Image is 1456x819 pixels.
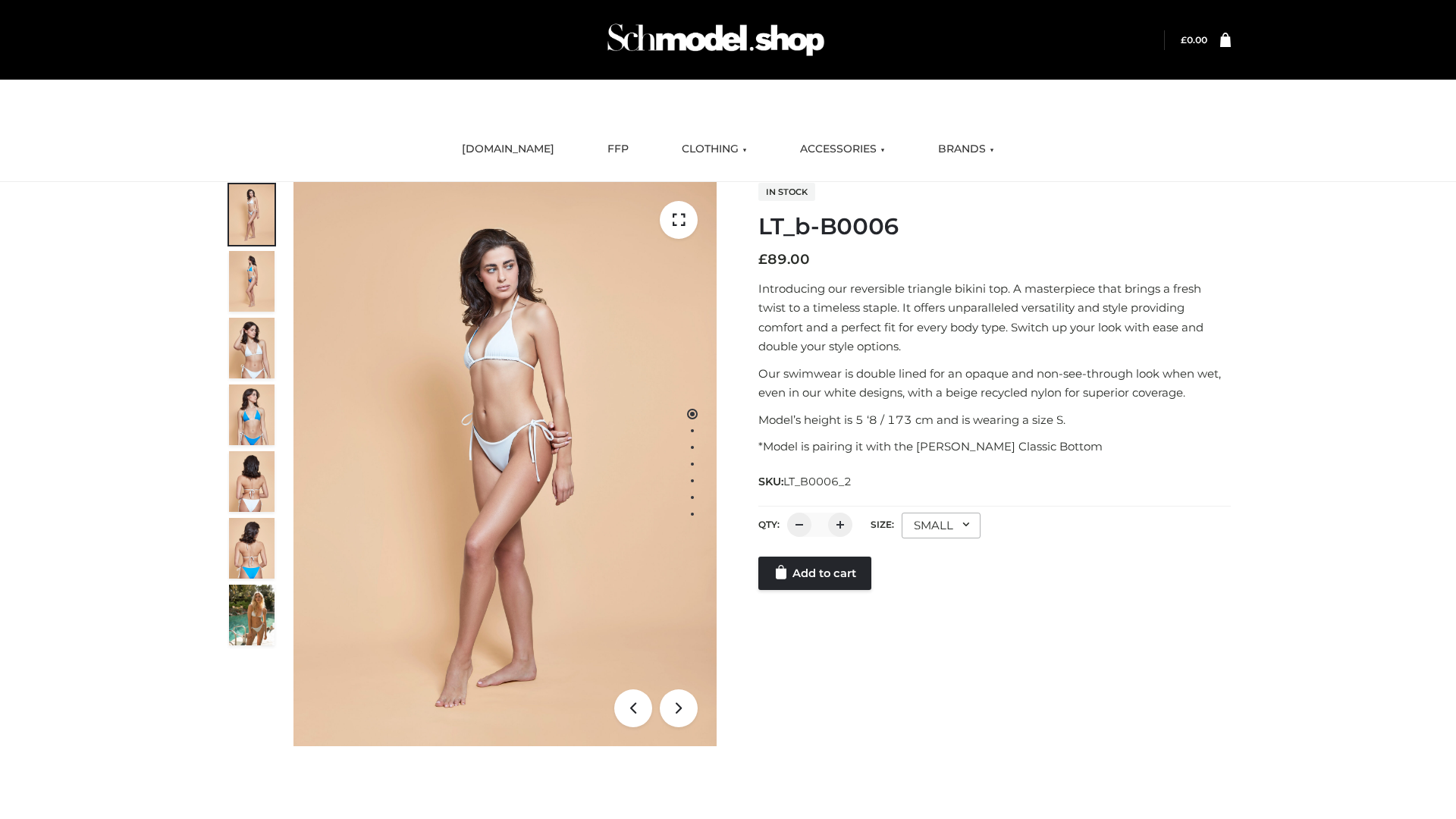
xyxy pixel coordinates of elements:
[871,519,894,530] label: Size:
[229,184,275,245] img: ArielClassicBikiniTop_CloudNine_AzureSky_OW114ECO_1-scaled.jpg
[758,410,1231,430] p: Model’s height is 5 ‘8 / 173 cm and is wearing a size S.
[758,183,815,201] span: In stock
[758,519,780,530] label: QTY:
[450,133,566,166] a: [DOMAIN_NAME]
[229,384,275,445] img: ArielClassicBikiniTop_CloudNine_AzureSky_OW114ECO_4-scaled.jpg
[758,472,853,491] span: SKU:
[758,437,1231,457] p: *Model is pairing it with the [PERSON_NAME] Classic Bottom
[758,364,1231,403] p: Our swimwear is double lined for an opaque and non-see-through look when wet, even in our white d...
[758,251,767,268] span: £
[670,133,758,166] a: CLOTHING
[758,213,1231,240] h1: LT_b-B0006
[789,133,896,166] a: ACCESSORIES
[1181,34,1207,45] bdi: 0.00
[1181,34,1187,45] span: £
[229,585,275,645] img: Arieltop_CloudNine_AzureSky2.jpg
[229,251,275,312] img: ArielClassicBikiniTop_CloudNine_AzureSky_OW114ECO_2-scaled.jpg
[229,318,275,378] img: ArielClassicBikiniTop_CloudNine_AzureSky_OW114ECO_3-scaled.jpg
[1181,34,1207,45] a: £0.00
[927,133,1006,166] a: BRANDS
[902,513,981,538] div: SMALL
[602,10,830,70] img: Schmodel Admin 964
[758,251,810,268] bdi: 89.00
[293,182,717,746] img: LT_b-B0006
[758,279,1231,356] p: Introducing our reversible triangle bikini top. A masterpiece that brings a fresh twist to a time...
[783,475,852,488] span: LT_B0006_2
[229,518,275,579] img: ArielClassicBikiniTop_CloudNine_AzureSky_OW114ECO_8-scaled.jpg
[596,133,640,166] a: FFP
[758,557,871,590] a: Add to cart
[229,451,275,512] img: ArielClassicBikiniTop_CloudNine_AzureSky_OW114ECO_7-scaled.jpg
